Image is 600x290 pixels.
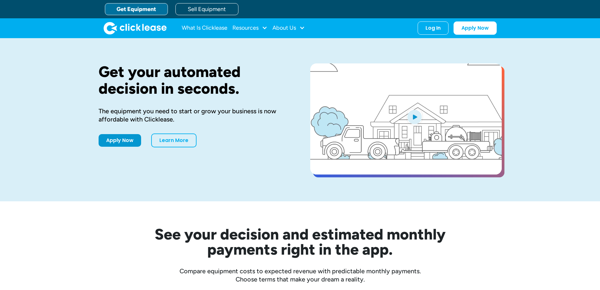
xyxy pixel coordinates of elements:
[151,133,197,147] a: Learn More
[426,25,441,31] div: Log In
[105,3,168,15] a: Get Equipment
[124,227,477,257] h2: See your decision and estimated monthly payments right in the app.
[99,107,290,123] div: The equipment you need to start or grow your business is now affordable with Clicklease.
[99,134,141,147] a: Apply Now
[310,63,502,175] a: open lightbox
[175,3,238,15] a: Sell Equipment
[454,21,497,35] a: Apply Now
[232,22,267,34] div: Resources
[99,267,502,283] div: Compare equipment costs to expected revenue with predictable monthly payments. Choose terms that ...
[182,22,227,34] a: What Is Clicklease
[272,22,305,34] div: About Us
[406,108,423,126] img: Blue play button logo on a light blue circular background
[99,63,290,97] h1: Get your automated decision in seconds.
[104,22,167,34] img: Clicklease logo
[104,22,167,34] a: home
